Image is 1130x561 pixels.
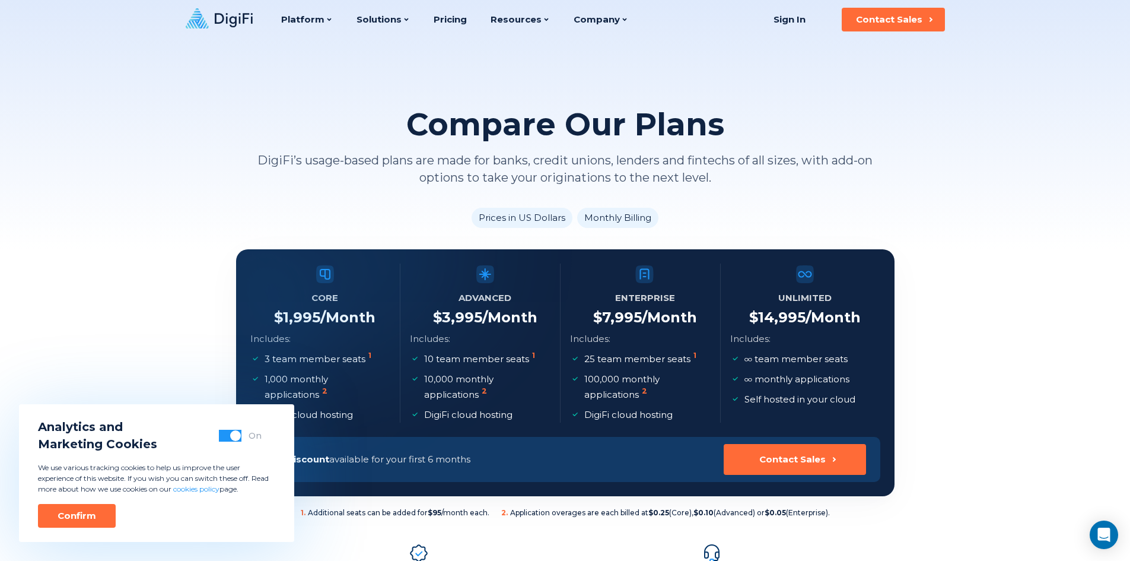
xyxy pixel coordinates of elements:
div: On [249,430,262,442]
div: Confirm [58,510,96,522]
p: We use various tracking cookies to help us improve the user experience of this website. If you wi... [38,462,275,495]
b: $95 [428,508,441,517]
a: Sign In [759,8,820,31]
b: $0.25 [648,508,669,517]
p: available for your first 6 months [265,452,470,467]
p: 1,000 monthly applications [265,372,389,402]
b: $0.10 [693,508,714,517]
sup: 2 [482,386,487,395]
h2: Compare Our Plans [406,107,724,142]
span: Marketing Cookies [38,436,157,453]
h5: Unlimited [778,290,832,306]
p: DigiFi cloud hosting [424,407,513,423]
span: /Month [642,309,697,326]
li: Monthly Billing [577,208,658,228]
sup: 2 . [501,508,508,517]
h5: Enterprise [615,290,675,306]
div: Contact Sales [759,454,826,465]
h4: $ 7,995 [593,309,697,327]
span: 50% discount [265,454,329,465]
sup: 1 . [301,508,305,517]
p: monthly applications [744,372,849,387]
p: Includes: [570,331,610,347]
sup: 1 [532,351,535,360]
a: cookies policy [173,484,219,493]
p: DigiFi’s usage-based plans are made for banks, credit unions, lenders and fintechs of all sizes, ... [236,152,895,186]
div: Open Intercom Messenger [1090,521,1118,549]
button: Contact Sales [842,8,945,31]
li: Prices in US Dollars [472,208,572,228]
b: $0.05 [765,508,786,517]
span: /Month [806,309,861,326]
div: Contact Sales [856,14,922,26]
p: 10 team member seats [424,351,537,367]
h5: Advanced [459,290,511,306]
p: Self hosted in your cloud [744,392,855,407]
p: 25 team member seats [584,351,699,367]
sup: 1 [368,351,371,360]
p: team member seats [744,351,848,367]
p: DigiFi cloud hosting [265,407,353,423]
sup: 2 [642,386,647,395]
sup: 2 [322,386,327,395]
span: Application overages are each billed at (Core), (Advanced) or (Enterprise). [501,508,830,518]
sup: 1 [693,351,696,360]
button: Confirm [38,504,116,528]
button: Contact Sales [724,444,866,475]
span: Additional seats can be added for /month each. [301,508,489,518]
h4: $ 3,995 [433,309,537,327]
p: 100,000 monthly applications [584,372,708,402]
p: Includes: [730,331,771,347]
h4: $ 14,995 [749,309,861,327]
p: 10,000 monthly applications [424,372,548,402]
span: Analytics and [38,419,157,436]
span: /Month [482,309,537,326]
p: DigiFi cloud hosting [584,407,673,423]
